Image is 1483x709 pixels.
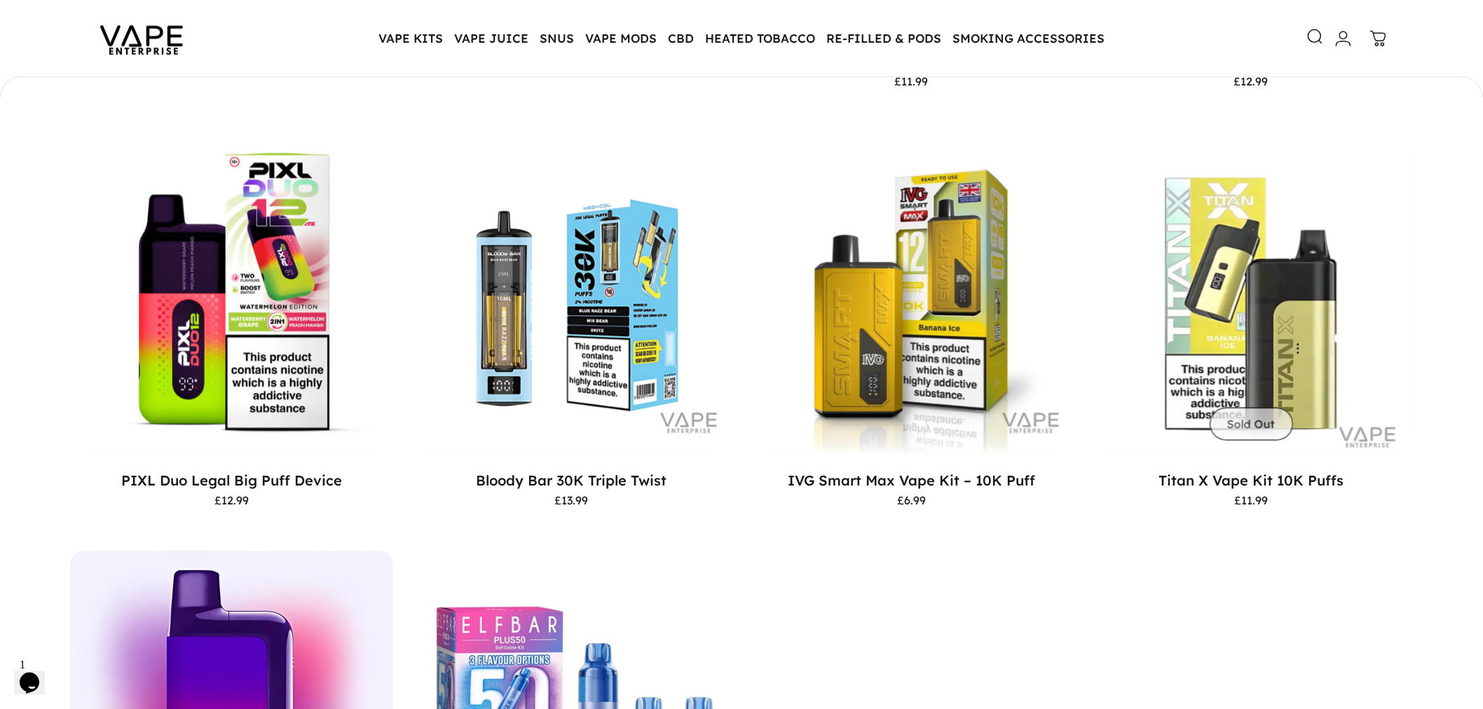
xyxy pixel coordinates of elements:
[947,24,1110,53] summary: SMOKING ACCESSORIES
[821,24,947,53] summary: RE-FILLED & PODS
[410,132,733,455] a: Bloody Bar 30K Triple Twist
[155,83,236,92] div: Keywords by Traffic
[139,81,151,92] img: tab_keywords_by_traffic_grey.svg
[121,471,342,489] a: PIXL Duo Legal Big Puff Device
[1159,471,1344,489] a: Titan X Vape Kit 10K Puffs
[1235,495,1269,506] span: £11.99
[70,132,393,455] a: PIXL Duo Legal Big Puff Device
[38,81,49,92] img: tab_domain_overview_orange.svg
[22,22,34,34] img: logo_orange.svg
[788,471,1035,489] a: IVG Smart Max Vape Kit – 10K Puff
[410,132,733,455] img: BLOODY BAR 30K TRIPLE TWIST
[449,24,534,53] summary: VAPE JUICE
[373,24,449,53] summary: VAPE KITS
[70,132,393,455] img: PIXL Duo 12
[214,495,249,506] span: £12.99
[534,24,580,53] summary: SNUS
[580,24,662,53] summary: VAPE MODS
[699,24,821,53] summary: HEATED TOBACCO
[477,471,667,489] a: Bloody Bar 30K Triple Twist
[39,22,69,34] div: v 4.0.25
[1090,132,1413,455] img: Titan X Vape Kit 10K Puffs
[14,653,59,695] iframe: chat widget
[750,132,1073,455] img: IVG Smart Max Vape Kit
[78,6,205,71] img: Vape Enterprise
[1363,23,1394,54] a: 0 items
[555,495,589,506] span: £13.99
[373,24,1110,53] nav: Primary
[895,76,929,87] span: £11.99
[897,495,926,506] span: £6.99
[22,36,34,48] img: website_grey.svg
[1234,76,1269,87] span: £12.99
[53,83,125,92] div: Domain Overview
[36,36,154,48] div: Domain: [DOMAIN_NAME]
[662,24,699,53] summary: CBD
[1073,132,1396,455] img: IVG Smart Max Vape Kit
[750,132,1073,455] a: IVG Smart Max Vape Kit – 10K Puff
